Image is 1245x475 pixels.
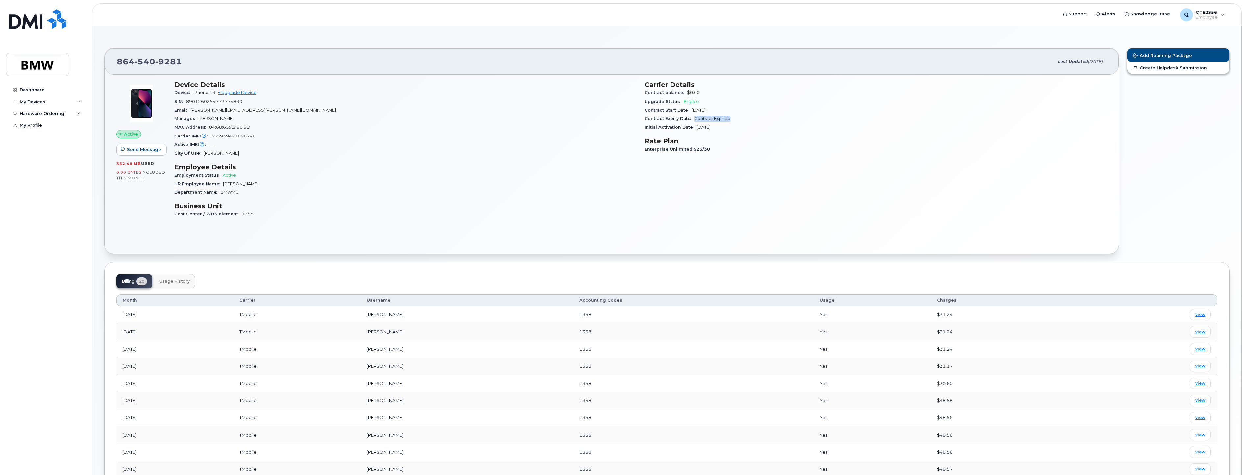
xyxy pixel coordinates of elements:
div: $48.57 [937,466,1064,472]
td: TMobile [233,340,361,358]
span: 04:68:65:A9:90:9D [209,125,250,130]
th: Usage [814,294,931,306]
span: view [1195,346,1205,352]
td: Yes [814,426,931,443]
span: 1358 [579,312,591,317]
a: view [1190,446,1211,458]
a: view [1190,343,1211,355]
span: [PERSON_NAME] [198,116,234,121]
span: Initial Activation Date [645,125,696,130]
span: Eligible [684,99,699,104]
td: TMobile [233,443,361,461]
span: [PERSON_NAME] [204,151,239,156]
a: Create Helpdesk Submission [1127,62,1229,74]
td: [PERSON_NAME] [361,392,574,409]
span: [PERSON_NAME][EMAIL_ADDRESS][PERSON_NAME][DOMAIN_NAME] [190,108,336,113]
div: $48.56 [937,414,1064,421]
span: 864 [117,57,182,66]
span: 1358 [579,398,591,403]
h3: Rate Plan [645,137,1107,145]
td: Yes [814,340,931,358]
td: Yes [814,358,931,375]
span: 1358 [579,466,591,472]
span: 0.00 Bytes [116,170,141,175]
span: view [1195,432,1205,438]
td: [DATE] [116,340,233,358]
td: [PERSON_NAME] [361,443,574,461]
td: TMobile [233,409,361,426]
td: [PERSON_NAME] [361,375,574,392]
h3: Business Unit [174,202,637,210]
span: Cost Center / WBS element [174,212,242,216]
span: view [1195,397,1205,403]
img: image20231002-3703462-1ig824h.jpeg [122,84,161,123]
td: TMobile [233,426,361,443]
span: Active [124,131,138,137]
td: [DATE] [116,392,233,409]
span: Device [174,90,193,95]
span: 1358 [579,381,591,386]
span: view [1195,312,1205,318]
span: Email [174,108,190,113]
td: Yes [814,392,931,409]
span: view [1195,415,1205,421]
td: Yes [814,323,931,340]
td: TMobile [233,358,361,375]
h3: Device Details [174,81,637,88]
span: [DATE] [1088,59,1103,64]
th: Charges [931,294,1070,306]
div: $48.56 [937,449,1064,455]
div: $31.24 [937,312,1064,318]
span: [PERSON_NAME] [223,181,258,186]
div: $48.58 [937,397,1064,404]
td: [PERSON_NAME] [361,306,574,323]
span: Contract Start Date [645,108,692,113]
h3: Employee Details [174,163,637,171]
span: Send Message [127,146,161,153]
span: Manager [174,116,198,121]
div: $31.24 [937,329,1064,335]
td: [DATE] [116,323,233,340]
div: $30.60 [937,380,1064,387]
span: [DATE] [696,125,711,130]
a: + Upgrade Device [218,90,256,95]
td: Yes [814,375,931,392]
span: Last updated [1058,59,1088,64]
span: 1358 [579,346,591,352]
a: view [1190,412,1211,423]
td: [PERSON_NAME] [361,323,574,340]
span: view [1195,466,1205,472]
td: [DATE] [116,443,233,461]
a: view [1190,395,1211,406]
td: TMobile [233,392,361,409]
td: [DATE] [116,306,233,323]
span: Contract Expired [694,116,730,121]
td: Yes [814,306,931,323]
span: Usage History [159,279,190,284]
td: TMobile [233,375,361,392]
td: [PERSON_NAME] [361,426,574,443]
span: view [1195,329,1205,335]
span: SIM [174,99,186,104]
a: view [1190,463,1211,475]
span: 352.48 MB [116,162,141,166]
span: [DATE] [692,108,706,113]
td: [DATE] [116,358,233,375]
span: Active IMEI [174,142,209,147]
td: [DATE] [116,409,233,426]
span: 540 [134,57,155,66]
td: [PERSON_NAME] [361,409,574,426]
span: 1358 [579,329,591,334]
a: view [1190,378,1211,389]
span: 9281 [155,57,182,66]
span: Carrier IMEI [174,134,211,138]
a: view [1190,326,1211,337]
span: Active [223,173,236,178]
td: TMobile [233,323,361,340]
th: Username [361,294,574,306]
span: view [1195,449,1205,455]
td: [DATE] [116,426,233,443]
span: Employment Status [174,173,223,178]
td: [PERSON_NAME] [361,358,574,375]
span: iPhone 13 [193,90,215,95]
